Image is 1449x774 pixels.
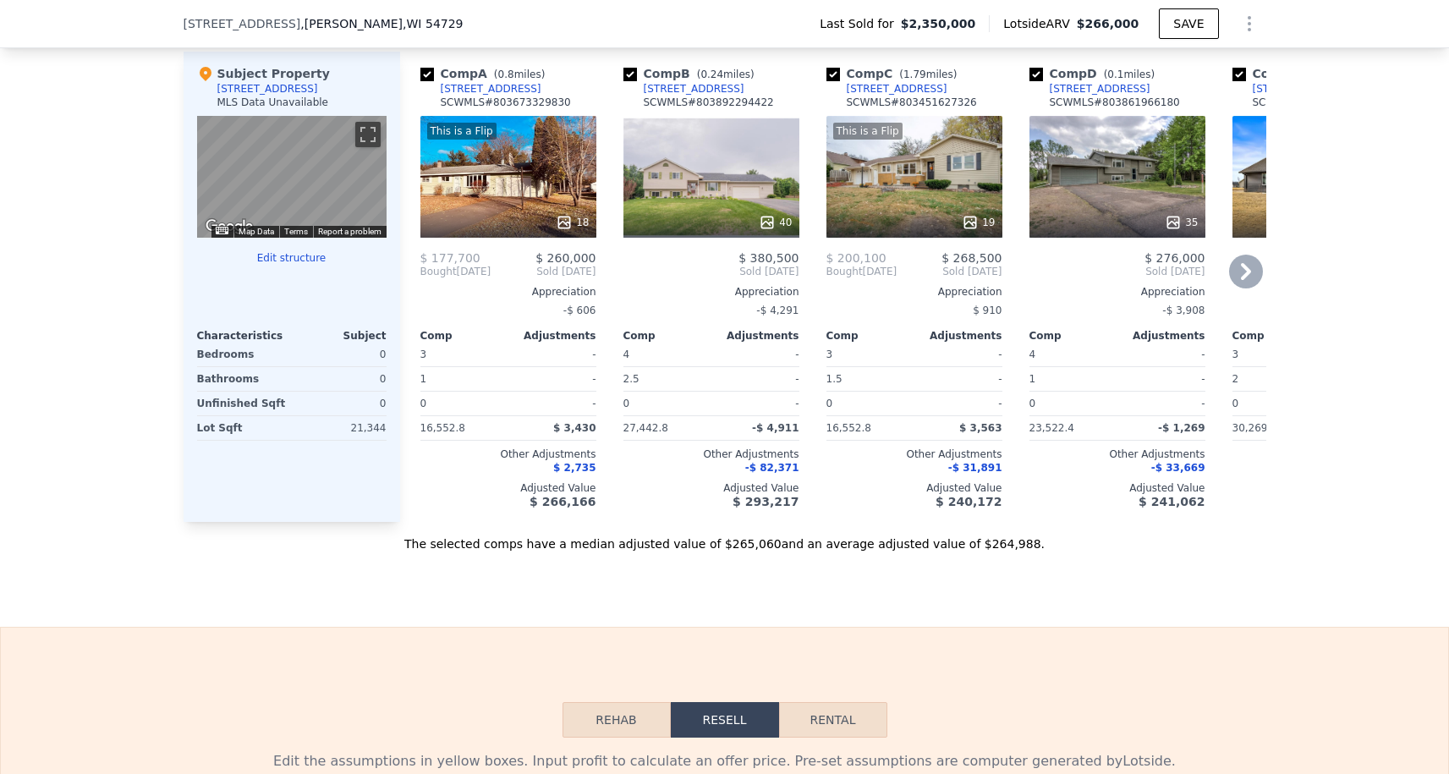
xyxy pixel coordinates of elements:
div: - [715,367,799,391]
div: Comp [1232,329,1320,343]
span: [STREET_ADDRESS] [184,15,301,32]
div: Comp E [1232,65,1369,82]
div: SCWMLS # 803673329830 [441,96,571,109]
span: 4 [1029,349,1036,360]
span: ( miles) [1097,69,1161,80]
span: $ 260,000 [535,251,596,265]
a: Terms (opens in new tab) [284,227,308,236]
span: Lotside ARV [1003,15,1076,32]
div: Bathrooms [197,367,288,391]
a: [STREET_ADDRESS] [420,82,541,96]
div: Adjusted Value [623,481,799,495]
div: 2 [1232,367,1317,391]
div: 1 [1029,367,1114,391]
span: -$ 606 [563,305,596,316]
span: 0 [420,398,427,409]
a: Open this area in Google Maps (opens a new window) [201,216,257,238]
div: Comp D [1029,65,1162,82]
div: 21,344 [295,416,387,440]
span: 3 [826,349,833,360]
span: 0 [826,398,833,409]
button: Resell [671,702,779,738]
div: 2.5 [623,367,708,391]
div: Subject [292,329,387,343]
div: Comp B [623,65,761,82]
span: , [PERSON_NAME] [300,15,463,32]
span: Sold [DATE] [623,265,799,278]
span: $266,000 [1077,17,1139,30]
span: 30,269.84 [1232,422,1284,434]
div: - [715,343,799,366]
span: ( miles) [892,69,963,80]
span: -$ 33,669 [1151,462,1205,474]
span: $ 268,500 [941,251,1002,265]
span: 0.8 [498,69,514,80]
button: Map Data [239,226,274,238]
span: -$ 31,891 [948,462,1002,474]
div: [DATE] [420,265,491,278]
div: 40 [759,214,792,231]
div: Unfinished Sqft [197,392,288,415]
span: Last Sold for [820,15,901,32]
a: [STREET_ADDRESS] [623,82,744,96]
span: $ 241,062 [1139,495,1205,508]
div: The selected comps have a median adjusted value of $265,060 and an average adjusted value of $264... [184,522,1266,552]
button: SAVE [1159,8,1218,39]
div: Other Adjustments [826,447,1002,461]
div: Comp [420,329,508,343]
button: Edit structure [197,251,387,265]
div: Subject Property [197,65,330,82]
span: , WI 54729 [403,17,463,30]
div: - [1121,343,1205,366]
span: 0.24 [700,69,723,80]
div: Adjustments [711,329,799,343]
div: Adjustments [1117,329,1205,343]
div: - [512,392,596,415]
div: Edit the assumptions in yellow boxes. Input profit to calculate an offer price. Pre-set assumptio... [197,751,1253,771]
div: Comp [1029,329,1117,343]
div: Other Adjustments [420,447,596,461]
div: 0 [295,343,387,366]
div: [STREET_ADDRESS] [1050,82,1150,96]
div: [STREET_ADDRESS] [1253,82,1353,96]
div: Comp [826,329,914,343]
div: MLS Data Unavailable [217,96,329,109]
div: Adjusted Value [826,481,1002,495]
span: -$ 82,371 [745,462,799,474]
span: 16,552.8 [420,422,465,434]
div: Appreciation [826,285,1002,299]
div: SCWMLS # 803651333890 [1253,96,1383,109]
a: Report a problem [318,227,381,236]
span: -$ 4,291 [756,305,799,316]
span: 4 [623,349,630,360]
div: Appreciation [1232,285,1408,299]
button: Rental [779,702,887,738]
div: Street View [197,116,387,238]
div: - [512,367,596,391]
span: -$ 4,911 [752,422,799,434]
span: $ 177,700 [420,251,480,265]
button: Show Options [1232,7,1266,41]
span: Sold [DATE] [897,265,1002,278]
span: $ 266,166 [530,495,596,508]
span: 3 [420,349,427,360]
a: [STREET_ADDRESS] [1232,82,1353,96]
div: - [715,392,799,415]
div: - [1121,392,1205,415]
div: Adjusted Value [1232,481,1408,495]
div: SCWMLS # 803861966180 [1050,96,1180,109]
div: Comp [623,329,711,343]
span: $ 276,000 [1144,251,1205,265]
div: This is a Flip [833,123,903,140]
div: - [918,367,1002,391]
div: Appreciation [623,285,799,299]
img: Google [201,216,257,238]
div: 1.5 [826,367,911,391]
span: Sold [DATE] [1029,265,1205,278]
span: $ 240,172 [936,495,1002,508]
div: SCWMLS # 803892294422 [644,96,774,109]
div: - [512,343,596,366]
span: Bought [420,265,457,278]
div: SCWMLS # 803451627326 [847,96,977,109]
div: Comp C [826,65,964,82]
